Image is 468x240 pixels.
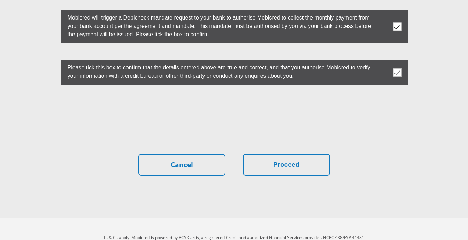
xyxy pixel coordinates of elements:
a: Cancel [138,154,225,176]
label: Mobicred will trigger a Debicheck mandate request to your bank to authorise Mobicred to collect t... [61,10,373,40]
iframe: reCAPTCHA [181,102,287,129]
button: Proceed [243,154,330,176]
label: Please tick this box to confirm that the details entered above are true and correct, and that you... [61,60,373,82]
